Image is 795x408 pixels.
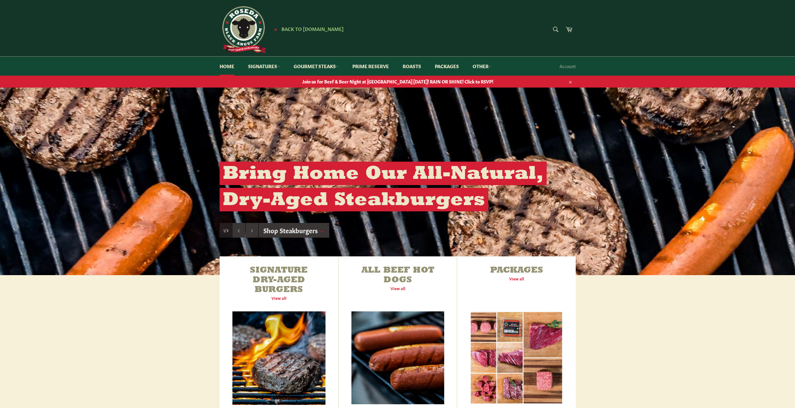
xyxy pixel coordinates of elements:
[213,78,582,84] span: Join us for Beef & Beer Night at [GEOGRAPHIC_DATA] [DATE]! RAIN OR SHINE! Click to RSVP!
[220,162,547,211] h2: Bring Home Our All-Natural, Dry-Aged Steakburgers
[429,57,465,76] a: Packages
[259,223,330,238] a: Shop Steakburgers
[346,57,395,76] a: Prime Reserve
[287,57,345,76] a: Gourmet Steaks
[319,226,325,234] span: →
[242,57,286,76] a: Signatures
[466,57,498,76] a: Other
[213,75,582,88] a: Join us for Beef & Beer Night at [GEOGRAPHIC_DATA] [DATE]! RAIN OR SHINE! Click to RSVP!
[220,6,266,53] img: Roseda Beef
[223,228,228,233] span: 1/3
[281,25,344,32] span: Back to [DOMAIN_NAME]
[396,57,427,76] a: Roasts
[274,27,277,32] span: ★
[271,27,344,32] a: ★ Back to [DOMAIN_NAME]
[246,223,258,238] button: Next slide
[213,57,241,76] a: Home
[556,57,579,75] a: Account
[232,223,245,238] button: Previous slide
[220,223,232,238] div: Slide 1, current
